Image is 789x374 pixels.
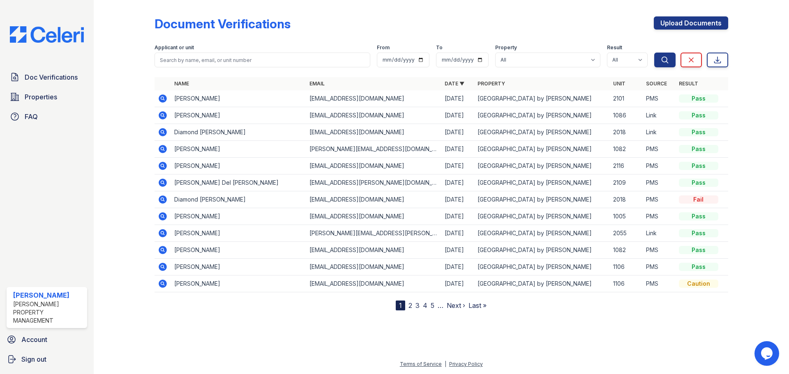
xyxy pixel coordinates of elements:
td: PMS [643,275,676,292]
a: Name [174,80,189,87]
td: [PERSON_NAME] [171,242,306,259]
span: … [438,301,443,310]
td: 1106 [610,275,643,292]
td: [EMAIL_ADDRESS][DOMAIN_NAME] [306,191,441,208]
div: Caution [679,280,718,288]
span: Account [21,335,47,344]
label: To [436,44,443,51]
a: Result [679,80,698,87]
td: PMS [643,259,676,275]
a: 4 [423,301,427,310]
td: Diamond [PERSON_NAME] [171,191,306,208]
td: [PERSON_NAME] [171,208,306,225]
td: [GEOGRAPHIC_DATA] by [PERSON_NAME] [474,275,609,292]
td: [GEOGRAPHIC_DATA] by [PERSON_NAME] [474,191,609,208]
div: 1 [396,301,405,310]
div: Pass [679,128,718,136]
div: Pass [679,94,718,103]
div: Pass [679,111,718,119]
span: FAQ [25,112,38,122]
a: Unit [613,80,625,87]
td: [DATE] [441,242,474,259]
span: Sign out [21,354,46,364]
a: 3 [415,301,420,310]
a: FAQ [7,108,87,125]
td: [PERSON_NAME] [171,225,306,242]
td: [PERSON_NAME][EMAIL_ADDRESS][DOMAIN_NAME] [306,141,441,158]
td: [EMAIL_ADDRESS][DOMAIN_NAME] [306,242,441,259]
a: Properties [7,89,87,105]
td: PMS [643,208,676,225]
td: [GEOGRAPHIC_DATA] by [PERSON_NAME] [474,259,609,275]
td: [EMAIL_ADDRESS][DOMAIN_NAME] [306,259,441,275]
td: [DATE] [441,90,474,107]
td: 2109 [610,174,643,191]
td: [DATE] [441,225,474,242]
div: Pass [679,263,718,271]
td: [EMAIL_ADDRESS][DOMAIN_NAME] [306,107,441,124]
td: [GEOGRAPHIC_DATA] by [PERSON_NAME] [474,90,609,107]
td: [GEOGRAPHIC_DATA] by [PERSON_NAME] [474,225,609,242]
iframe: chat widget [754,341,781,366]
td: [PERSON_NAME] [171,141,306,158]
div: Pass [679,229,718,237]
a: Source [646,80,667,87]
div: Pass [679,145,718,153]
a: 5 [431,301,434,310]
td: [DATE] [441,208,474,225]
td: 1082 [610,141,643,158]
td: [GEOGRAPHIC_DATA] by [PERSON_NAME] [474,107,609,124]
td: 2018 [610,191,643,208]
td: [PERSON_NAME] [171,107,306,124]
td: [GEOGRAPHIC_DATA] by [PERSON_NAME] [474,141,609,158]
a: Last » [468,301,487,310]
a: Doc Verifications [7,69,87,85]
td: [PERSON_NAME][EMAIL_ADDRESS][PERSON_NAME][DOMAIN_NAME] [306,225,441,242]
td: [PERSON_NAME] [171,90,306,107]
div: [PERSON_NAME] [13,290,84,300]
td: 2018 [610,124,643,141]
td: [PERSON_NAME] Del [PERSON_NAME] [171,174,306,191]
td: [DATE] [441,275,474,292]
td: [DATE] [441,158,474,174]
td: [DATE] [441,107,474,124]
td: PMS [643,141,676,158]
label: From [377,44,390,51]
td: [GEOGRAPHIC_DATA] by [PERSON_NAME] [474,174,609,191]
div: [PERSON_NAME] Property Management [13,300,84,325]
a: Property [478,80,505,87]
span: Doc Verifications [25,72,78,82]
td: PMS [643,191,676,208]
td: 1005 [610,208,643,225]
a: Next › [447,301,465,310]
td: [GEOGRAPHIC_DATA] by [PERSON_NAME] [474,158,609,174]
td: PMS [643,158,676,174]
td: [PERSON_NAME] [171,275,306,292]
td: [EMAIL_ADDRESS][DOMAIN_NAME] [306,124,441,141]
img: CE_Logo_Blue-a8612792a0a2168367f1c8372b55b34899dd931a85d93a1a3d3e32e68fde9ad4.png [3,26,90,43]
td: [GEOGRAPHIC_DATA] by [PERSON_NAME] [474,242,609,259]
td: Link [643,107,676,124]
a: Sign out [3,351,90,367]
div: Pass [679,179,718,187]
a: 2 [408,301,412,310]
a: Privacy Policy [449,361,483,367]
td: PMS [643,174,676,191]
td: [PERSON_NAME] [171,158,306,174]
div: Fail [679,195,718,204]
a: Account [3,331,90,348]
td: [DATE] [441,141,474,158]
a: Terms of Service [400,361,442,367]
input: Search by name, email, or unit number [155,53,370,67]
td: [EMAIL_ADDRESS][PERSON_NAME][DOMAIN_NAME] [306,174,441,191]
td: [EMAIL_ADDRESS][DOMAIN_NAME] [306,158,441,174]
label: Property [495,44,517,51]
td: [GEOGRAPHIC_DATA] by [PERSON_NAME] [474,124,609,141]
td: [DATE] [441,174,474,191]
td: 2116 [610,158,643,174]
td: [DATE] [441,124,474,141]
td: [EMAIL_ADDRESS][DOMAIN_NAME] [306,275,441,292]
td: [DATE] [441,191,474,208]
span: Properties [25,92,57,102]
